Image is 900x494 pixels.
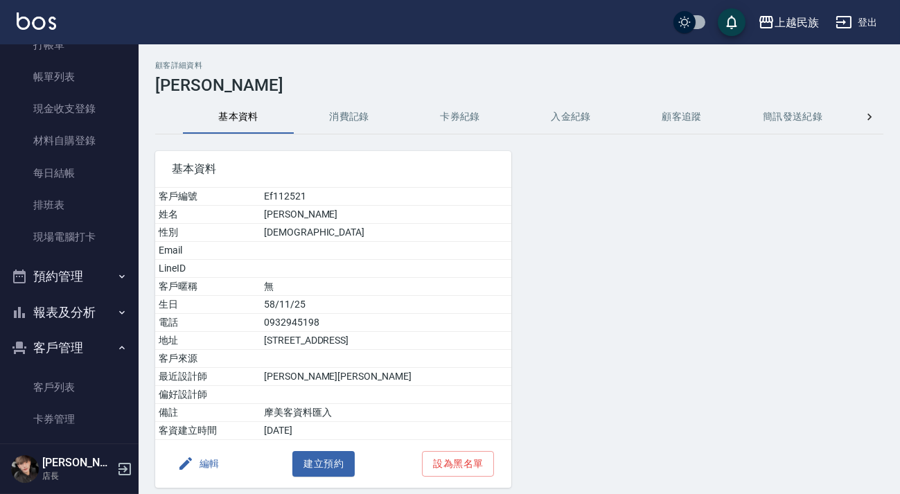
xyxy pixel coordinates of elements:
button: 消費記錄 [294,100,405,134]
button: 上越民族 [752,8,824,37]
td: 摩美客資料匯入 [261,404,511,422]
td: 姓名 [155,206,261,224]
a: 卡券管理 [6,403,133,435]
a: 打帳單 [6,29,133,61]
button: 報表及分析 [6,294,133,330]
td: 客資建立時間 [155,422,261,440]
td: 最近設計師 [155,368,261,386]
button: 編輯 [172,451,225,477]
td: LineID [155,260,261,278]
td: 58/11/25 [261,296,511,314]
td: 地址 [155,332,261,350]
h2: 顧客詳細資料 [155,61,883,70]
a: 現金收支登錄 [6,93,133,125]
button: 入金紀錄 [515,100,626,134]
td: 客戶來源 [155,350,261,368]
button: save [718,8,745,36]
a: 現場電腦打卡 [6,221,133,253]
a: 帳單列表 [6,61,133,93]
a: 排班表 [6,189,133,221]
p: 店長 [42,470,113,482]
td: 0932945198 [261,314,511,332]
td: 客戶暱稱 [155,278,261,296]
td: [DEMOGRAPHIC_DATA] [261,224,511,242]
td: 偏好設計師 [155,386,261,404]
td: 電話 [155,314,261,332]
a: 入金管理 [6,435,133,467]
button: 顧客追蹤 [626,100,737,134]
td: 性別 [155,224,261,242]
td: [DATE] [261,422,511,440]
a: 材料自購登錄 [6,125,133,157]
button: 登出 [830,10,883,35]
img: Person [11,455,39,483]
span: 基本資料 [172,162,495,176]
a: 每日結帳 [6,157,133,189]
button: 預約管理 [6,258,133,294]
img: Logo [17,12,56,30]
h3: [PERSON_NAME] [155,76,883,95]
button: 簡訊發送紀錄 [737,100,848,134]
h5: [PERSON_NAME] [42,456,113,470]
td: [PERSON_NAME][PERSON_NAME] [261,368,511,386]
td: 客戶編號 [155,188,261,206]
button: 卡券紀錄 [405,100,515,134]
button: 建立預約 [292,451,355,477]
button: 基本資料 [183,100,294,134]
td: 無 [261,278,511,296]
td: [STREET_ADDRESS] [261,332,511,350]
td: Ef112521 [261,188,511,206]
button: 設為黑名單 [422,451,494,477]
td: 備註 [155,404,261,422]
div: 上越民族 [775,14,819,31]
td: [PERSON_NAME] [261,206,511,224]
a: 客戶列表 [6,371,133,403]
button: 客戶管理 [6,330,133,366]
td: Email [155,242,261,260]
td: 生日 [155,296,261,314]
